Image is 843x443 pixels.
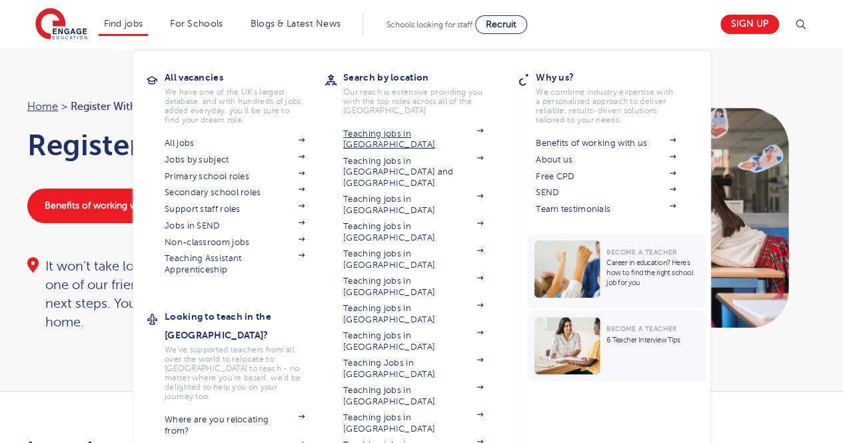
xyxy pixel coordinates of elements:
a: Teaching Jobs in [GEOGRAPHIC_DATA] [343,358,483,380]
span: Recruit [486,19,516,29]
a: Teaching jobs in [GEOGRAPHIC_DATA] [343,129,483,151]
a: Teaching jobs in [GEOGRAPHIC_DATA] [343,276,483,298]
a: Teaching jobs in [GEOGRAPHIC_DATA] [343,194,483,216]
span: Become a Teacher [606,248,676,256]
span: Become a Teacher [606,325,676,332]
a: Blogs & Latest News [251,19,341,29]
a: Teaching Assistant Apprenticeship [165,253,305,275]
a: Sign up [720,15,779,34]
a: Teaching jobs in [GEOGRAPHIC_DATA] [343,330,483,352]
h3: All vacancies [165,68,325,87]
h1: Register with us [DATE]! [27,129,409,162]
a: Teaching jobs in [GEOGRAPHIC_DATA] [343,248,483,270]
span: Register with us [71,98,152,115]
div: It won’t take long. We just need a few brief details and then one of our friendly team members wi... [27,257,409,332]
a: Why us?We combine industry expertise with a personalised approach to deliver reliable, results-dr... [536,68,696,125]
a: Teaching jobs in [GEOGRAPHIC_DATA] [343,412,483,434]
a: Jobs by subject [165,155,305,165]
a: Team testimonials [536,204,676,215]
a: Search by locationOur reach is extensive providing you with the top roles across all of the [GEOG... [343,68,503,115]
nav: breadcrumb [27,98,409,115]
p: Career in education? Here’s how to find the right school job for you [606,258,699,288]
a: Secondary school roles [165,187,305,198]
a: Primary school roles [165,171,305,182]
a: Teaching jobs in [GEOGRAPHIC_DATA] and [GEOGRAPHIC_DATA] [343,156,483,189]
a: Teaching jobs in [GEOGRAPHIC_DATA] [343,385,483,407]
p: We've supported teachers from all over the world to relocate to [GEOGRAPHIC_DATA] to teach - no m... [165,345,305,401]
a: Find jobs [104,19,143,29]
a: Become a TeacherCareer in education? Here’s how to find the right school job for you [527,234,709,308]
a: About us [536,155,676,165]
a: Teaching jobs in [GEOGRAPHIC_DATA] [343,303,483,325]
a: Home [27,101,58,113]
a: SEND [536,187,676,198]
p: We have one of the UK's largest database. and with hundreds of jobs added everyday. you'll be sur... [165,87,305,125]
a: Teaching jobs in [GEOGRAPHIC_DATA] [343,221,483,243]
a: Where are you relocating from? [165,414,305,436]
img: Engage Education [35,8,87,41]
a: Non-classroom jobs [165,237,305,248]
h3: Looking to teach in the [GEOGRAPHIC_DATA]? [165,307,325,344]
a: Benefits of working with us [27,189,177,223]
a: Free CPD [536,171,676,182]
p: We combine industry expertise with a personalised approach to deliver reliable, results-driven so... [536,87,676,125]
h3: Search by location [343,68,503,87]
span: Schools looking for staff [387,20,472,29]
a: Recruit [475,15,527,34]
a: Jobs in SEND [165,221,305,231]
a: Support staff roles [165,204,305,215]
h3: Why us? [536,68,696,87]
a: All jobs [165,138,305,149]
a: Benefits of working with us [536,138,676,149]
span: > [61,101,67,113]
a: Looking to teach in the [GEOGRAPHIC_DATA]?We've supported teachers from all over the world to rel... [165,307,325,401]
a: For Schools [170,19,223,29]
a: All vacanciesWe have one of the UK's largest database. and with hundreds of jobs added everyday. ... [165,68,325,125]
a: Become a Teacher6 Teacher Interview Tips [527,310,709,381]
p: 6 Teacher Interview Tips [606,335,699,345]
p: Our reach is extensive providing you with the top roles across all of the [GEOGRAPHIC_DATA] [343,87,483,115]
